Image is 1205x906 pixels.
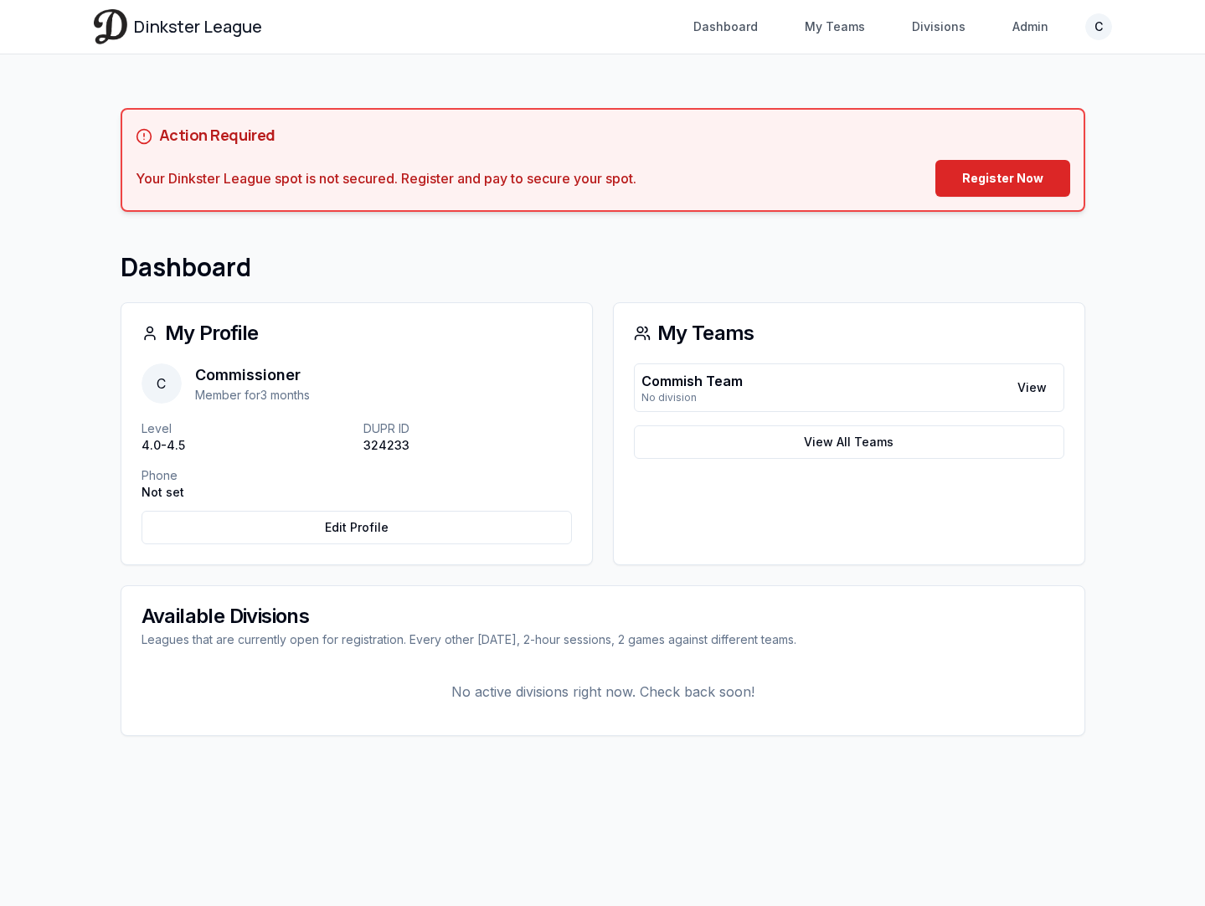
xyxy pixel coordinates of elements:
a: Admin [1002,12,1058,42]
a: My Teams [795,12,875,42]
a: Edit Profile [142,511,572,544]
img: Dinkster [94,9,127,44]
a: View [1007,373,1057,403]
button: C [1085,13,1112,40]
span: Dinkster League [134,15,262,39]
div: Available Divisions [142,606,1064,626]
div: Leagues that are currently open for registration. Every other [DATE], 2-hour sessions, 2 games ag... [142,631,1064,648]
div: My Teams [634,323,1064,343]
a: Dinkster League [94,9,262,44]
p: Commissioner [195,363,310,387]
p: Commish Team [641,371,743,391]
p: Not set [142,484,350,501]
p: DUPR ID [363,420,572,437]
a: Divisions [902,12,976,42]
a: Register Now [935,160,1070,197]
p: 4.0-4.5 [142,437,350,454]
p: Level [142,420,350,437]
span: C [142,363,182,404]
h5: Action Required [159,123,276,147]
p: Phone [142,467,350,484]
p: No active divisions right now. Check back soon! [142,668,1064,715]
div: My Profile [142,323,572,343]
div: Your Dinkster League spot is not secured. Register and pay to secure your spot. [136,168,636,188]
a: Dashboard [683,12,768,42]
p: No division [641,391,743,404]
h1: Dashboard [121,252,1085,282]
p: 324233 [363,437,572,454]
p: Member for 3 months [195,387,310,404]
a: View All Teams [634,425,1064,459]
